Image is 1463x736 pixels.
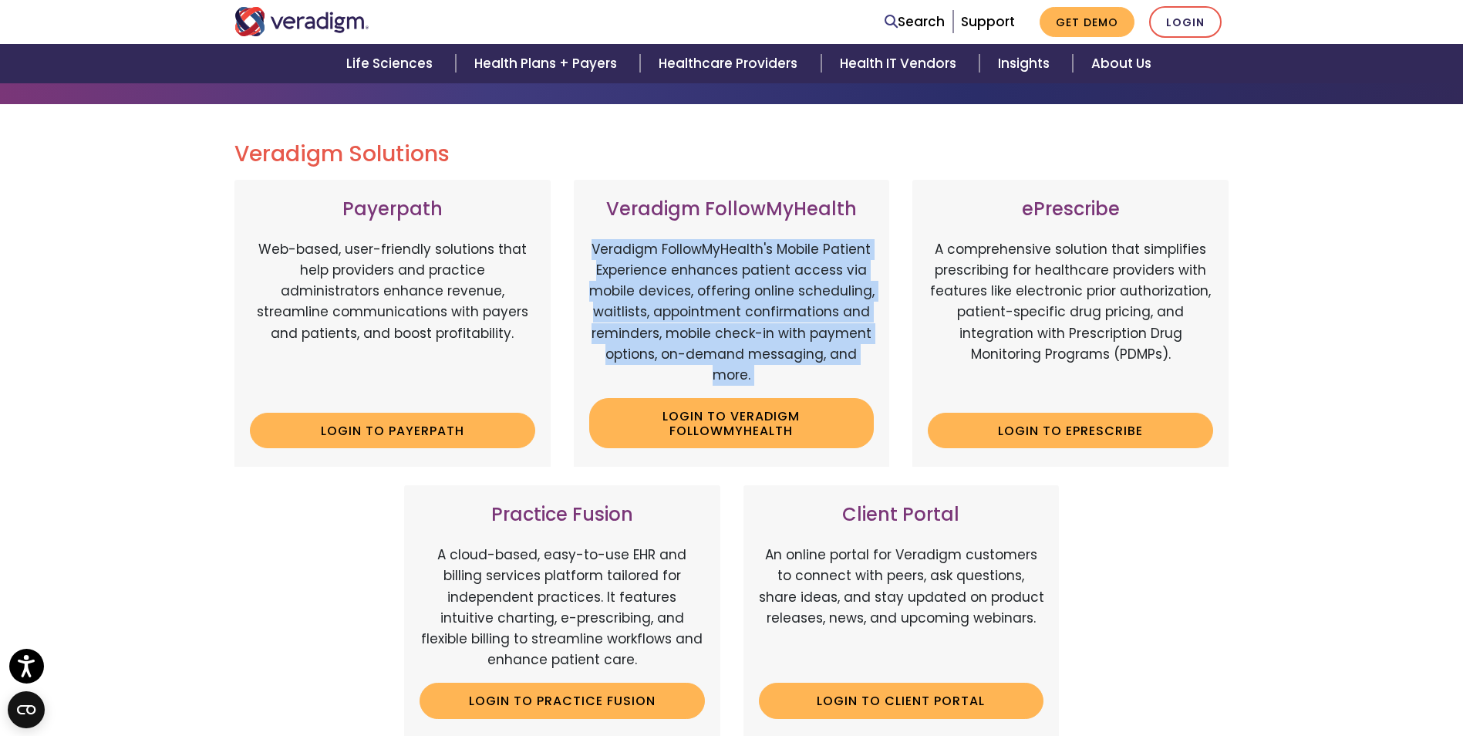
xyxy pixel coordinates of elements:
p: Veradigm FollowMyHealth's Mobile Patient Experience enhances patient access via mobile devices, o... [589,239,875,386]
a: Login to Practice Fusion [420,683,705,718]
h3: Veradigm FollowMyHealth [589,198,875,221]
a: Healthcare Providers [640,44,821,83]
a: Health IT Vendors [821,44,979,83]
h2: Veradigm Solutions [234,141,1229,167]
a: About Us [1073,44,1170,83]
a: Login to Client Portal [759,683,1044,718]
img: Veradigm logo [234,7,369,36]
a: Get Demo [1040,7,1134,37]
p: A cloud-based, easy-to-use EHR and billing services platform tailored for independent practices. ... [420,545,705,670]
p: Web-based, user-friendly solutions that help providers and practice administrators enhance revenu... [250,239,535,401]
h3: Practice Fusion [420,504,705,526]
button: Open CMP widget [8,691,45,728]
a: Health Plans + Payers [456,44,640,83]
a: Login to Payerpath [250,413,535,448]
h3: Client Portal [759,504,1044,526]
a: Insights [979,44,1073,83]
p: An online portal for Veradigm customers to connect with peers, ask questions, share ideas, and st... [759,545,1044,670]
p: A comprehensive solution that simplifies prescribing for healthcare providers with features like ... [928,239,1213,401]
a: Login to ePrescribe [928,413,1213,448]
a: Login to Veradigm FollowMyHealth [589,398,875,448]
a: Login [1149,6,1222,38]
a: Search [885,12,945,32]
a: Support [961,12,1015,31]
h3: Payerpath [250,198,535,221]
h3: ePrescribe [928,198,1213,221]
a: Life Sciences [328,44,456,83]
